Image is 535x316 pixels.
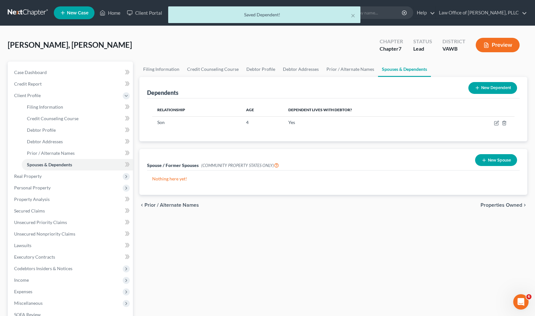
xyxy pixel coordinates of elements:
td: Son [152,116,241,129]
a: Filing Information [139,62,183,77]
span: Debtor Addresses [27,139,63,144]
a: Credit Counseling Course [22,113,133,124]
td: 4 [241,116,284,129]
span: (COMMUNITY PROPERTY STATES ONLY) [201,163,279,168]
a: Filing Information [22,101,133,113]
a: Debtor Profile [22,124,133,136]
div: VAWB [442,45,465,53]
td: Yes [283,116,455,129]
span: Lawsuits [14,243,31,248]
a: Prior / Alternate Names [323,62,378,77]
div: Lead [413,45,432,53]
span: Income [14,277,29,283]
a: Debtor Addresses [279,62,323,77]
span: Spouses & Dependents [27,162,72,167]
span: Secured Claims [14,208,45,213]
div: Saved Dependent! [173,12,355,18]
span: Prior / Alternate Names [27,150,75,156]
a: Debtor Profile [243,62,279,77]
span: Credit Counseling Course [27,116,78,121]
span: Unsecured Priority Claims [14,220,67,225]
a: Executory Contracts [9,251,133,263]
div: Chapter [380,38,403,45]
p: Nothing here yet! [152,176,515,182]
a: Spouses & Dependents [378,62,431,77]
span: Miscellaneous [14,300,43,306]
span: Case Dashboard [14,70,47,75]
div: Chapter [380,45,403,53]
a: Lawsuits [9,240,133,251]
a: Secured Claims [9,205,133,217]
button: Preview [476,38,520,52]
span: Real Property [14,173,42,179]
a: Prior / Alternate Names [22,147,133,159]
span: Credit Report [14,81,42,87]
span: Debtor Profile [27,127,56,133]
button: Properties Owned chevron_right [481,203,527,208]
span: Executory Contracts [14,254,55,260]
i: chevron_left [139,203,144,208]
a: Debtor Addresses [22,136,133,147]
span: Expenses [14,289,32,294]
span: 7 [399,46,401,52]
button: New Spouse [475,154,517,166]
a: Credit Counseling Course [183,62,243,77]
span: Personal Property [14,185,51,190]
span: Property Analysis [14,196,50,202]
a: Spouses & Dependents [22,159,133,170]
span: Client Profile [14,93,41,98]
span: Codebtors Insiders & Notices [14,266,72,271]
a: Credit Report [9,78,133,90]
div: District [442,38,465,45]
button: × [351,12,355,19]
span: Spouse / Former Spouses [147,162,199,168]
a: Case Dashboard [9,67,133,78]
th: Relationship [152,104,241,116]
th: Dependent lives with debtor? [283,104,455,116]
span: [PERSON_NAME], [PERSON_NAME] [8,40,132,49]
a: Unsecured Priority Claims [9,217,133,228]
button: New Dependent [468,82,517,94]
span: Properties Owned [481,203,522,208]
div: Status [413,38,432,45]
a: Unsecured Nonpriority Claims [9,228,133,240]
i: chevron_right [522,203,527,208]
span: Filing Information [27,104,63,110]
button: chevron_left Prior / Alternate Names [139,203,199,208]
iframe: Intercom live chat [513,294,529,310]
th: Age [241,104,284,116]
span: 6 [526,294,531,299]
div: Dependents [147,89,178,96]
span: Prior / Alternate Names [144,203,199,208]
span: Unsecured Nonpriority Claims [14,231,75,237]
a: Property Analysis [9,194,133,205]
